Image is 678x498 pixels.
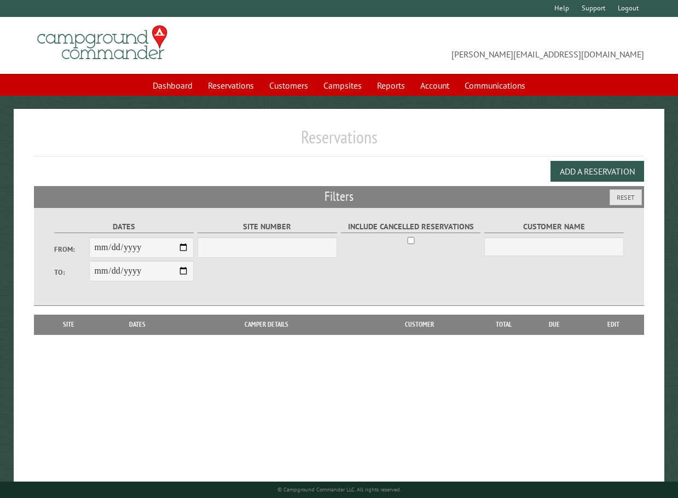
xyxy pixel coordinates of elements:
[201,75,260,96] a: Reservations
[458,75,532,96] a: Communications
[98,315,176,334] th: Dates
[34,126,644,157] h1: Reservations
[339,30,645,61] span: [PERSON_NAME][EMAIL_ADDRESS][DOMAIN_NAME]
[484,221,624,233] label: Customer Name
[317,75,368,96] a: Campsites
[54,244,89,254] label: From:
[34,21,171,64] img: Campground Commander
[414,75,456,96] a: Account
[341,221,481,233] label: Include Cancelled Reservations
[34,186,644,207] h2: Filters
[482,315,526,334] th: Total
[54,267,89,277] label: To:
[54,221,194,233] label: Dates
[263,75,315,96] a: Customers
[370,75,412,96] a: Reports
[610,189,642,205] button: Reset
[583,315,644,334] th: Edit
[198,221,338,233] label: Site Number
[39,315,98,334] th: Site
[357,315,482,334] th: Customer
[277,486,401,493] small: © Campground Commander LLC. All rights reserved.
[176,315,357,334] th: Camper Details
[526,315,583,334] th: Due
[146,75,199,96] a: Dashboard
[550,161,644,182] button: Add a Reservation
